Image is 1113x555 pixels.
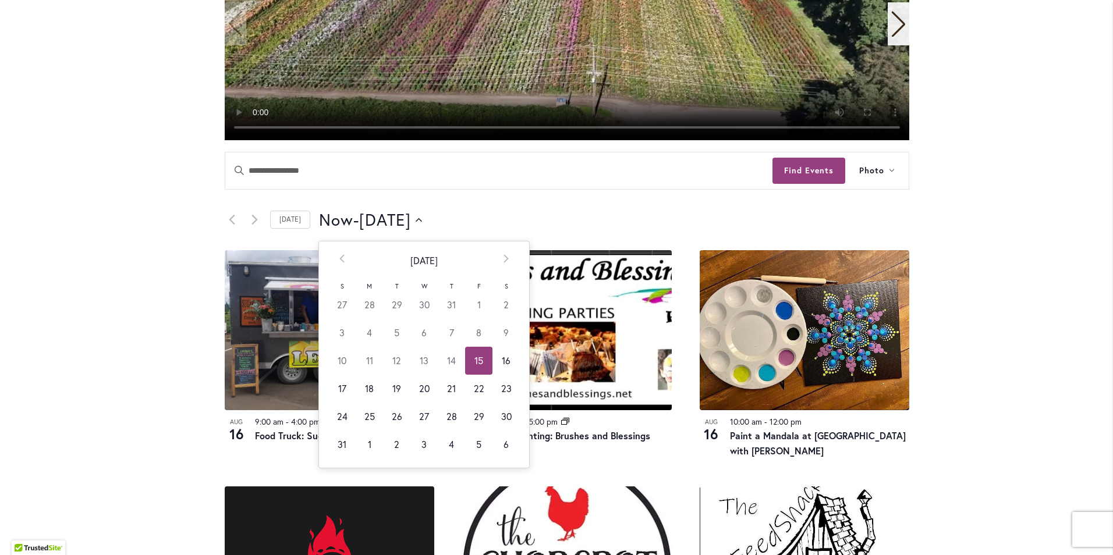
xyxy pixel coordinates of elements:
[383,347,410,375] td: 12
[859,164,884,177] span: Photo
[328,319,356,347] td: 3
[438,347,465,375] td: 14
[291,416,320,427] time: 4:00 pm
[492,319,520,347] td: 9
[9,514,41,546] iframe: Launch Accessibility Center
[255,429,385,442] a: Food Truck: Sugar Lips Donuts
[462,250,672,410] img: Brushes and Blessings – Face Painting
[225,250,434,410] img: Food Truck: Sugar Lips Apple Cider Donuts
[319,208,353,232] span: Now
[465,319,492,347] td: 8
[356,319,383,347] td: 4
[410,319,438,347] td: 6
[319,208,422,232] button: Click to toggle datepicker
[492,279,520,291] th: S
[438,279,465,291] th: T
[270,211,310,229] a: Click to select today's date
[410,375,438,403] td: 20
[225,152,772,189] input: Enter Keyword. Search for events by Keyword.
[492,403,520,431] td: 30
[356,375,383,403] td: 18
[383,319,410,347] td: 5
[492,431,520,458] td: 6
[356,431,383,458] td: 1
[225,424,248,444] span: 16
[730,416,762,427] time: 10:00 am
[438,403,465,431] td: 28
[764,416,767,427] span: -
[410,291,438,319] td: 30
[383,279,410,291] th: T
[845,152,909,189] button: Photo
[225,417,248,427] span: Aug
[356,291,383,319] td: 28
[410,431,438,458] td: 3
[772,158,845,184] button: Find Events
[328,403,356,431] td: 24
[410,347,438,375] td: 13
[492,375,520,403] td: 23
[383,431,410,458] td: 2
[465,347,492,375] td: 15
[247,213,261,227] a: Next Events
[255,416,283,427] time: 9:00 am
[700,424,723,444] span: 16
[328,291,356,319] td: 27
[356,347,383,375] td: 11
[492,291,520,319] td: 2
[328,347,356,375] td: 10
[328,375,356,403] td: 17
[356,279,383,291] th: M
[438,291,465,319] td: 31
[383,403,410,431] td: 26
[465,403,492,431] td: 29
[383,375,410,403] td: 19
[700,417,723,427] span: Aug
[356,241,492,280] th: [DATE]
[492,347,520,375] td: 16
[353,208,359,232] span: -
[730,429,906,457] a: Paint a Mandala at [GEOGRAPHIC_DATA] with [PERSON_NAME]
[492,429,650,442] a: Face Painting: Brushes and Blessings
[328,431,356,458] td: 31
[465,375,492,403] td: 22
[529,416,558,427] time: 5:00 pm
[383,291,410,319] td: 29
[410,403,438,431] td: 27
[770,416,802,427] time: 12:00 pm
[328,279,356,291] th: S
[700,250,909,410] img: ba3d5356ef0f62127198c2f819fd5a4f
[438,319,465,347] td: 7
[438,431,465,458] td: 4
[225,213,239,227] a: Previous Events
[410,279,438,291] th: W
[438,375,465,403] td: 21
[465,291,492,319] td: 1
[356,403,383,431] td: 25
[465,431,492,458] td: 5
[286,416,289,427] span: -
[465,279,492,291] th: F
[359,208,411,232] span: [DATE]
